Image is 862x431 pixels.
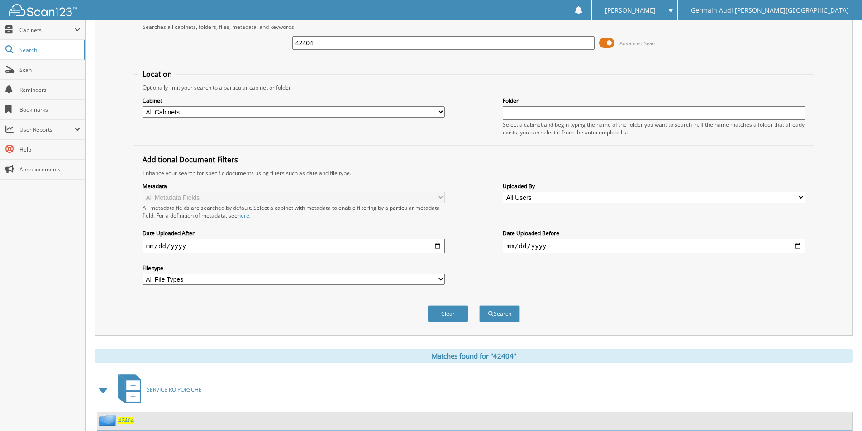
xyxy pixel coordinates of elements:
[19,86,81,94] span: Reminders
[503,239,805,253] input: end
[143,229,445,237] label: Date Uploaded After
[138,69,176,79] legend: Location
[19,166,81,173] span: Announcements
[19,46,79,54] span: Search
[503,229,805,237] label: Date Uploaded Before
[19,126,74,133] span: User Reports
[605,8,656,13] span: [PERSON_NAME]
[503,121,805,136] div: Select a cabinet and begin typing the name of the folder you want to search in. If the name match...
[619,40,660,47] span: Advanced Search
[95,349,853,363] div: Matches found for "42404"
[138,23,810,31] div: Searches all cabinets, folders, files, metadata, and keywords
[138,169,810,177] div: Enhance your search for specific documents using filters such as date and file type.
[503,97,805,104] label: Folder
[99,415,118,426] img: folder2.png
[147,386,202,393] span: SERVICE RO PORSCHE
[19,146,81,153] span: Help
[428,305,468,322] button: Clear
[19,106,81,114] span: Bookmarks
[118,417,134,424] a: 42404
[143,97,445,104] label: Cabinet
[691,8,849,13] span: Germain Audi [PERSON_NAME][GEOGRAPHIC_DATA]
[143,264,445,272] label: File type
[9,4,77,16] img: scan123-logo-white.svg
[138,155,243,165] legend: Additional Document Filters
[143,239,445,253] input: start
[479,305,520,322] button: Search
[143,182,445,190] label: Metadata
[113,372,202,407] a: SERVICE RO PORSCHE
[143,204,445,219] div: All metadata fields are searched by default. Select a cabinet with metadata to enable filtering b...
[238,212,249,219] a: here
[503,182,805,190] label: Uploaded By
[138,84,810,91] div: Optionally limit your search to a particular cabinet or folder
[19,26,74,34] span: Cabinets
[817,388,862,431] iframe: Chat Widget
[19,66,81,74] span: Scan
